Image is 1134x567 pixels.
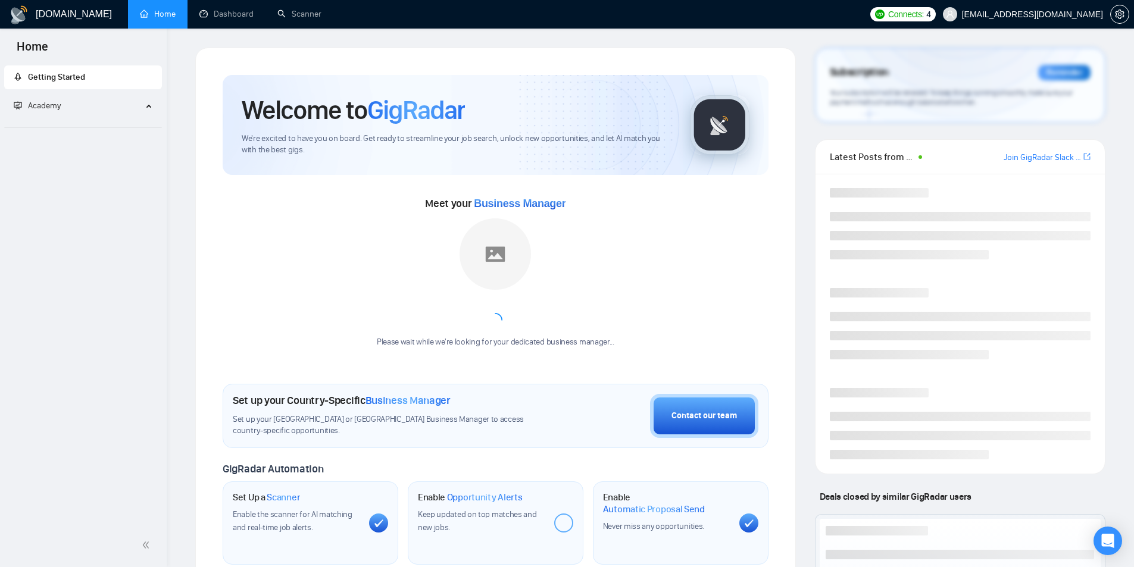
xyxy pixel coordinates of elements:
[1083,152,1091,161] span: export
[233,509,352,532] span: Enable the scanner for AI matching and real-time job alerts.
[926,8,931,21] span: 4
[1110,10,1129,19] a: setting
[233,414,548,437] span: Set up your [GEOGRAPHIC_DATA] or [GEOGRAPHIC_DATA] Business Manager to access country-specific op...
[14,101,61,111] span: Academy
[603,491,730,515] h1: Enable
[14,73,22,81] span: rocket
[888,8,924,21] span: Connects:
[7,38,58,63] span: Home
[830,88,1073,107] span: Your subscription will be renewed. To keep things running smoothly, make sure your payment method...
[223,462,323,475] span: GigRadar Automation
[1004,151,1081,164] a: Join GigRadar Slack Community
[671,409,737,422] div: Contact our team
[267,491,300,503] span: Scanner
[365,394,451,407] span: Business Manager
[418,491,523,503] h1: Enable
[4,65,162,89] li: Getting Started
[28,101,61,111] span: Academy
[603,503,705,515] span: Automatic Proposal Send
[875,10,885,19] img: upwork-logo.png
[14,101,22,109] span: fund-projection-screen
[199,9,254,19] a: dashboardDashboard
[140,9,176,19] a: homeHome
[242,133,671,156] span: We're excited to have you on board. Get ready to streamline your job search, unlock new opportuni...
[830,149,915,164] span: Latest Posts from the GigRadar Community
[603,521,704,531] span: Never miss any opportunities.
[815,486,976,507] span: Deals closed by similar GigRadar users
[1111,10,1129,19] span: setting
[1083,151,1091,162] a: export
[1110,5,1129,24] button: setting
[425,197,566,210] span: Meet your
[1094,527,1122,555] div: Open Intercom Messenger
[447,491,523,503] span: Opportunity Alerts
[460,218,531,290] img: placeholder.png
[474,198,566,209] span: Business Manager
[142,539,154,551] span: double-left
[946,10,954,18] span: user
[28,72,85,82] span: Getting Started
[10,5,29,24] img: logo
[690,95,749,155] img: gigradar-logo.png
[370,337,621,348] div: Please wait while we're looking for your dedicated business manager...
[242,94,465,126] h1: Welcome to
[4,123,162,130] li: Academy Homepage
[233,491,300,503] h1: Set Up a
[1038,65,1091,80] div: Reminder
[233,394,451,407] h1: Set up your Country-Specific
[830,62,889,83] span: Subscription
[488,313,502,327] span: loading
[418,509,537,532] span: Keep updated on top matches and new jobs.
[277,9,321,19] a: searchScanner
[367,94,465,126] span: GigRadar
[650,394,758,438] button: Contact our team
